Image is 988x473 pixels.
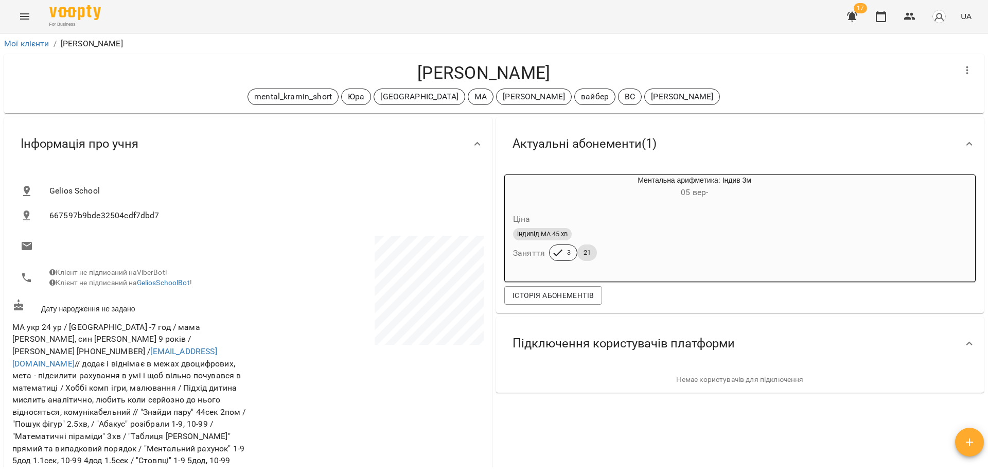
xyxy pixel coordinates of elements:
[505,175,554,200] div: Ментальна арифметика: Індив 3м
[513,336,735,352] span: Підключення користувачів платформи
[854,3,867,13] span: 17
[503,91,565,103] p: [PERSON_NAME]
[681,187,708,197] span: 05 вер -
[374,89,465,105] div: [GEOGRAPHIC_DATA]
[496,89,572,105] div: [PERSON_NAME]
[513,136,657,152] span: Актуальні абонементи ( 1 )
[341,89,371,105] div: Юра
[380,91,458,103] p: [GEOGRAPHIC_DATA]
[54,38,57,50] li: /
[248,89,339,105] div: mental_kramin_short
[496,117,984,170] div: Актуальні абонементи(1)
[49,268,167,276] span: Клієнт не підписаний на ViberBot!
[561,248,577,257] span: 3
[651,91,713,103] p: [PERSON_NAME]
[513,212,531,226] h6: Ціна
[513,289,594,302] span: Історія абонементів
[625,91,635,103] p: ВС
[474,91,487,103] p: МА
[4,38,984,50] nav: breadcrumb
[468,89,493,105] div: МА
[504,286,602,305] button: Історія абонементів
[574,89,615,105] div: вайбер
[61,38,123,50] p: [PERSON_NAME]
[49,21,101,28] span: For Business
[10,297,248,316] div: Дату народження не задано
[12,346,217,369] a: [EMAIL_ADDRESS][DOMAIN_NAME]
[577,248,597,257] span: 21
[505,175,835,273] button: Ментальна арифметика: Індив 3м05 вер- Цінаіндивід МА 45 хвЗаняття321
[581,91,609,103] p: вайбер
[618,89,642,105] div: ВС
[644,89,720,105] div: [PERSON_NAME]
[49,185,475,197] span: Gelios School
[513,246,545,260] h6: Заняття
[513,230,572,239] span: індивід МА 45 хв
[504,375,976,385] p: Немає користувачів для підключення
[21,136,138,152] span: Інформація про учня
[4,117,492,170] div: Інформація про учня
[496,317,984,370] div: Підключення користувачів платформи
[254,91,332,103] p: mental_kramin_short
[49,278,192,287] span: Клієнт не підписаний на !
[4,39,49,48] a: Мої клієнти
[961,11,972,22] span: UA
[49,209,475,222] span: 667597b9bde32504cdf7dbd7
[49,5,101,20] img: Voopty Logo
[12,62,955,83] h4: [PERSON_NAME]
[554,175,835,200] div: Ментальна арифметика: Індив 3м
[12,4,37,29] button: Menu
[957,7,976,26] button: UA
[348,91,364,103] p: Юра
[137,278,190,287] a: GeliosSchoolBot
[932,9,946,24] img: avatar_s.png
